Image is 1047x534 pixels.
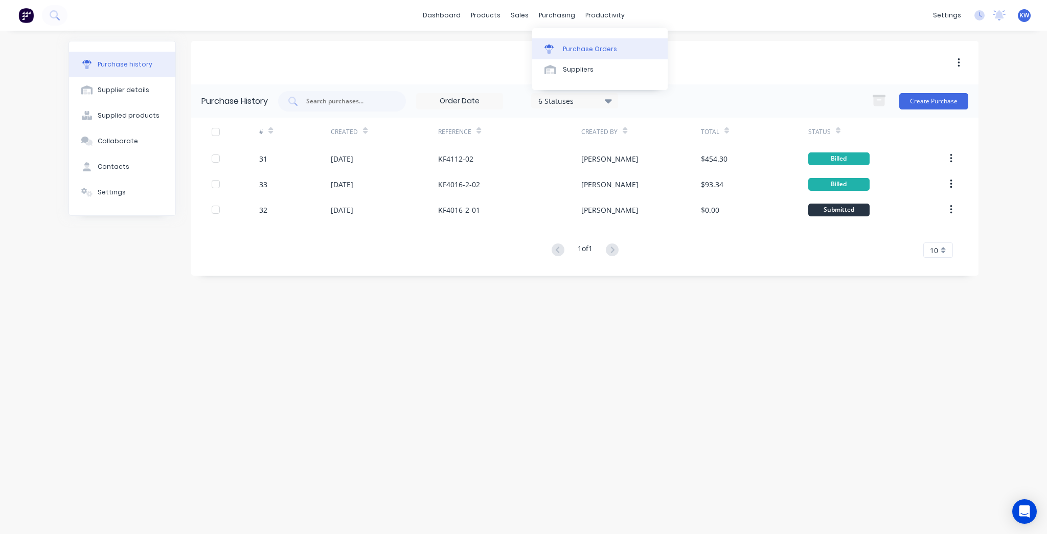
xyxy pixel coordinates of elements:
div: 1 of 1 [578,243,593,258]
button: Collaborate [69,128,175,154]
div: [PERSON_NAME] [581,179,639,190]
button: Supplied products [69,103,175,128]
div: # [259,127,263,137]
div: Submitted [808,204,870,216]
div: [DATE] [331,179,353,190]
a: dashboard [418,8,466,23]
div: Purchase Orders [563,44,617,54]
div: 32 [259,205,267,215]
div: $0.00 [701,205,719,215]
button: Create Purchase [899,93,968,109]
div: Created [331,127,358,137]
div: Purchase History [201,95,268,107]
div: Billed [808,178,870,191]
div: Suppliers [563,65,594,74]
div: [DATE] [331,153,353,164]
div: KF4112-02 [438,153,473,164]
div: 31 [259,153,267,164]
div: KF4016-2-01 [438,205,480,215]
input: Order Date [417,94,503,109]
button: Contacts [69,154,175,180]
button: Purchase history [69,52,175,77]
input: Search purchases... [305,96,390,106]
div: sales [506,8,534,23]
div: settings [928,8,966,23]
div: Settings [98,188,126,197]
div: Total [701,127,719,137]
span: 10 [930,245,938,256]
div: Billed [808,152,870,165]
div: purchasing [534,8,580,23]
div: productivity [580,8,630,23]
div: $93.34 [701,179,723,190]
img: Factory [18,8,34,23]
div: Status [808,127,831,137]
div: Created By [581,127,618,137]
div: 33 [259,179,267,190]
div: [DATE] [331,205,353,215]
div: Purchase history [98,60,152,69]
div: Open Intercom Messenger [1012,499,1037,524]
a: Suppliers [532,59,668,80]
div: Reference [438,127,471,137]
div: 6 Statuses [538,95,611,106]
div: products [466,8,506,23]
a: Purchase Orders [532,38,668,59]
div: KF4016-2-02 [438,179,480,190]
span: KW [1019,11,1029,20]
div: Supplied products [98,111,160,120]
div: [PERSON_NAME] [581,153,639,164]
button: Settings [69,180,175,205]
div: [PERSON_NAME] [581,205,639,215]
button: Supplier details [69,77,175,103]
div: Collaborate [98,137,138,146]
div: Supplier details [98,85,149,95]
div: $454.30 [701,153,727,164]
div: Contacts [98,162,129,171]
